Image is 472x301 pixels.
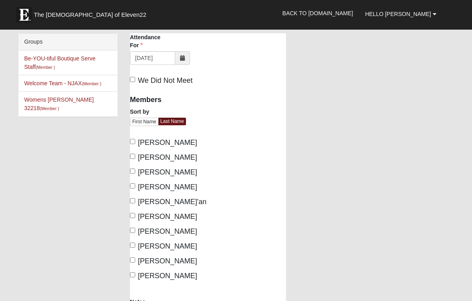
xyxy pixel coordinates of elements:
[16,7,32,23] img: Eleven22 logo
[130,77,135,82] input: We Did Not Meet
[138,213,197,221] span: [PERSON_NAME]
[40,106,59,111] small: (Member )
[130,213,135,218] input: [PERSON_NAME]
[130,118,159,126] a: First Name
[138,183,197,191] span: [PERSON_NAME]
[138,242,197,250] span: [PERSON_NAME]
[130,33,160,49] label: Attendance For
[130,228,135,233] input: [PERSON_NAME]
[130,96,202,104] h4: Members
[130,243,135,248] input: [PERSON_NAME]
[130,183,135,189] input: [PERSON_NAME]
[24,80,102,86] a: Welcome Team - NJAX(Member )
[276,3,359,23] a: Back to [DOMAIN_NAME]
[365,11,431,17] span: Hello [PERSON_NAME]
[34,11,146,19] span: The [DEMOGRAPHIC_DATA] of Eleven22
[359,4,442,24] a: Hello [PERSON_NAME]
[158,118,186,125] a: Last Name
[130,169,135,174] input: [PERSON_NAME]
[138,227,197,235] span: [PERSON_NAME]
[130,198,135,203] input: [PERSON_NAME]'an
[138,76,193,84] span: We Did Not Meet
[130,272,135,277] input: [PERSON_NAME]
[130,108,149,116] label: Sort by
[12,3,172,23] a: The [DEMOGRAPHIC_DATA] of Eleven22
[138,198,207,206] span: [PERSON_NAME]'an
[36,65,55,70] small: (Member )
[138,168,197,176] span: [PERSON_NAME]
[138,138,197,146] span: [PERSON_NAME]
[18,34,118,50] div: Groups
[130,257,135,263] input: [PERSON_NAME]
[82,81,101,86] small: (Member )
[130,154,135,159] input: [PERSON_NAME]
[138,153,197,161] span: [PERSON_NAME]
[24,96,94,111] a: Womens [PERSON_NAME] 32218(Member )
[130,139,135,144] input: [PERSON_NAME]
[24,55,96,70] a: Be-YOU-tiful Boutique Serve Staff(Member )
[138,272,197,280] span: [PERSON_NAME]
[138,257,197,265] span: [PERSON_NAME]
